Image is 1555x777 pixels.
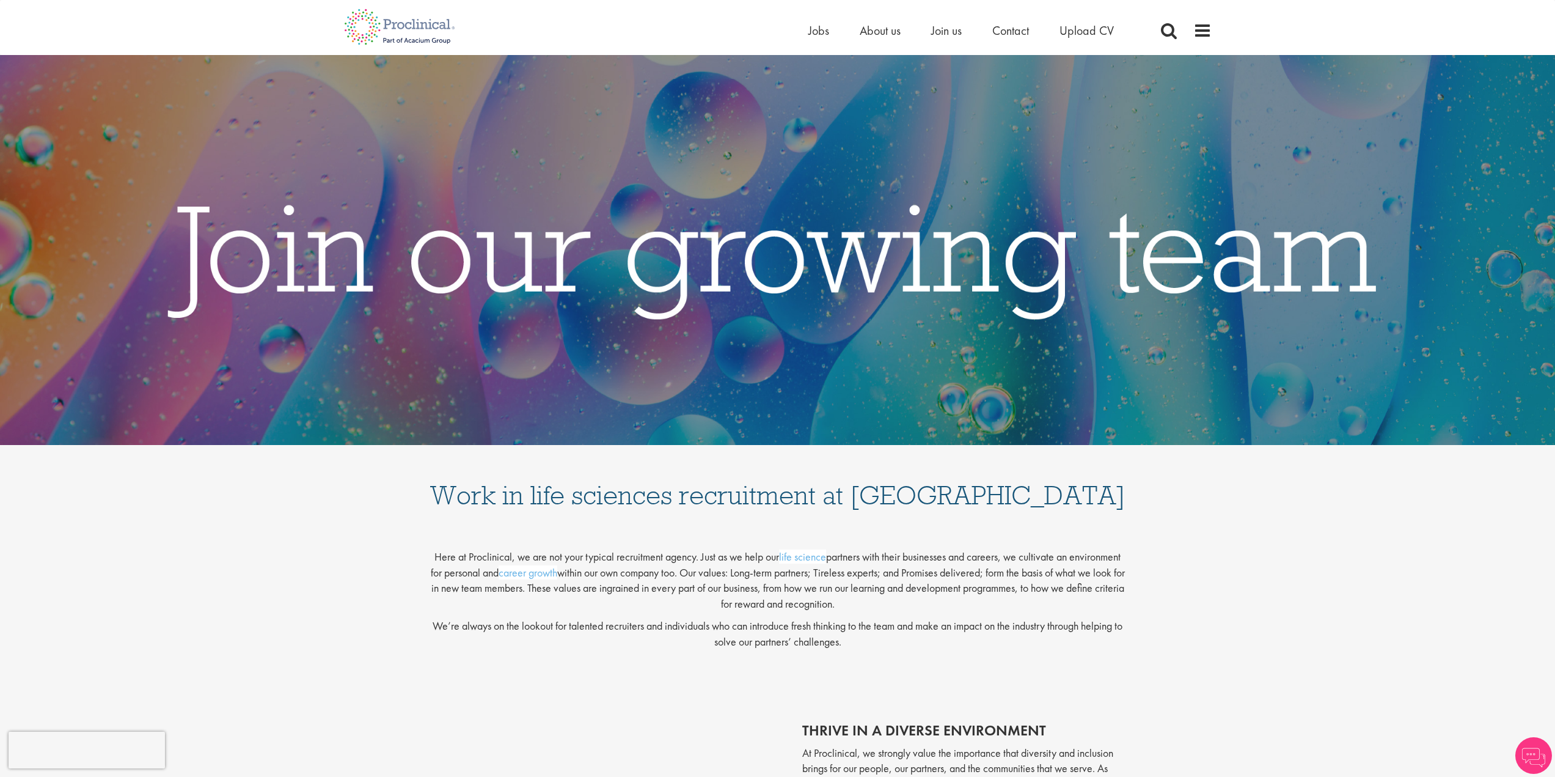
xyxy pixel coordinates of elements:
[1059,23,1114,39] a: Upload CV
[430,457,1126,509] h1: Work in life sciences recruitment at [GEOGRAPHIC_DATA]
[430,618,1126,649] p: We’re always on the lookout for talented recruiters and individuals who can introduce fresh think...
[430,539,1126,612] p: Here at Proclinical, we are not your typical recruitment agency. Just as we help our partners wit...
[779,550,826,564] a: life science
[802,723,1126,738] h2: thrive in a diverse environment
[9,732,165,768] iframe: reCAPTCHA
[1515,737,1552,774] img: Chatbot
[992,23,1029,39] a: Contact
[808,23,829,39] a: Jobs
[931,23,962,39] a: Join us
[499,565,557,580] a: career growth
[860,23,901,39] a: About us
